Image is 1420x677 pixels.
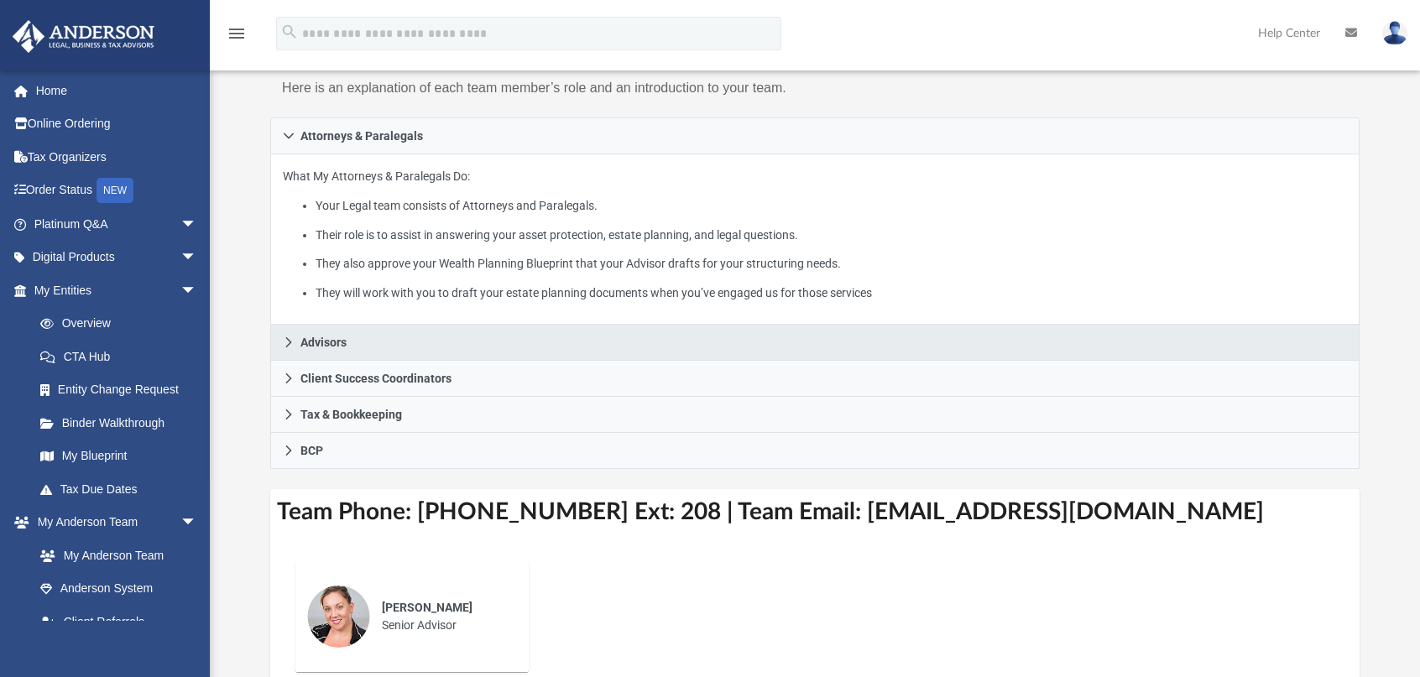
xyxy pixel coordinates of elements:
[270,489,1360,535] h3: Team Phone: [PHONE_NUMBER] Ext: 208 | Team Email: [EMAIL_ADDRESS][DOMAIN_NAME]
[23,340,222,373] a: CTA Hub
[180,506,214,540] span: arrow_drop_down
[282,76,803,100] p: Here is an explanation of each team member’s role and an introduction to your team.
[1382,21,1407,45] img: User Pic
[23,373,222,407] a: Entity Change Request
[270,117,1360,154] a: Attorneys & Paralegals
[270,361,1360,397] a: Client Success Coordinators
[316,195,1347,216] li: Your Legal team consists of Attorneys and Paralegals.
[270,154,1360,325] div: Attorneys & Paralegals
[270,397,1360,433] a: Tax & Bookkeeping
[180,241,214,275] span: arrow_drop_down
[307,585,370,648] img: Senior Advisor Pic
[316,253,1347,274] li: They also approve your Wealth Planning Blueprint that your Advisor drafts for your structuring ne...
[23,307,222,341] a: Overview
[8,20,159,53] img: Anderson Advisors Platinum Portal
[12,74,222,107] a: Home
[300,336,347,348] span: Advisors
[12,174,222,208] a: Order StatusNEW
[382,601,472,614] span: [PERSON_NAME]
[300,409,402,420] span: Tax & Bookkeeping
[283,166,1347,303] p: What My Attorneys & Paralegals Do:
[23,605,214,638] a: Client Referrals
[270,433,1360,469] a: BCP
[23,472,222,506] a: Tax Due Dates
[300,445,323,456] span: BCP
[12,241,222,274] a: Digital Productsarrow_drop_down
[12,140,222,174] a: Tax Organizers
[97,178,133,203] div: NEW
[227,23,247,44] i: menu
[12,107,222,141] a: Online Ordering
[12,273,222,307] a: My Entitiesarrow_drop_down
[23,440,214,473] a: My Blueprint
[300,372,452,384] span: Client Success Coordinators
[12,207,222,241] a: Platinum Q&Aarrow_drop_down
[270,325,1360,361] a: Advisors
[227,32,247,44] a: menu
[12,506,214,539] a: My Anderson Teamarrow_drop_down
[316,283,1347,304] li: They will work with you to draft your estate planning documents when you’ve engaged us for those ...
[23,572,214,606] a: Anderson System
[280,23,299,41] i: search
[23,406,222,440] a: Binder Walkthrough
[370,587,517,646] div: Senior Advisor
[316,225,1347,246] li: Their role is to assist in answering your asset protection, estate planning, and legal questions.
[300,130,423,142] span: Attorneys & Paralegals
[23,539,206,572] a: My Anderson Team
[180,273,214,308] span: arrow_drop_down
[180,207,214,242] span: arrow_drop_down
